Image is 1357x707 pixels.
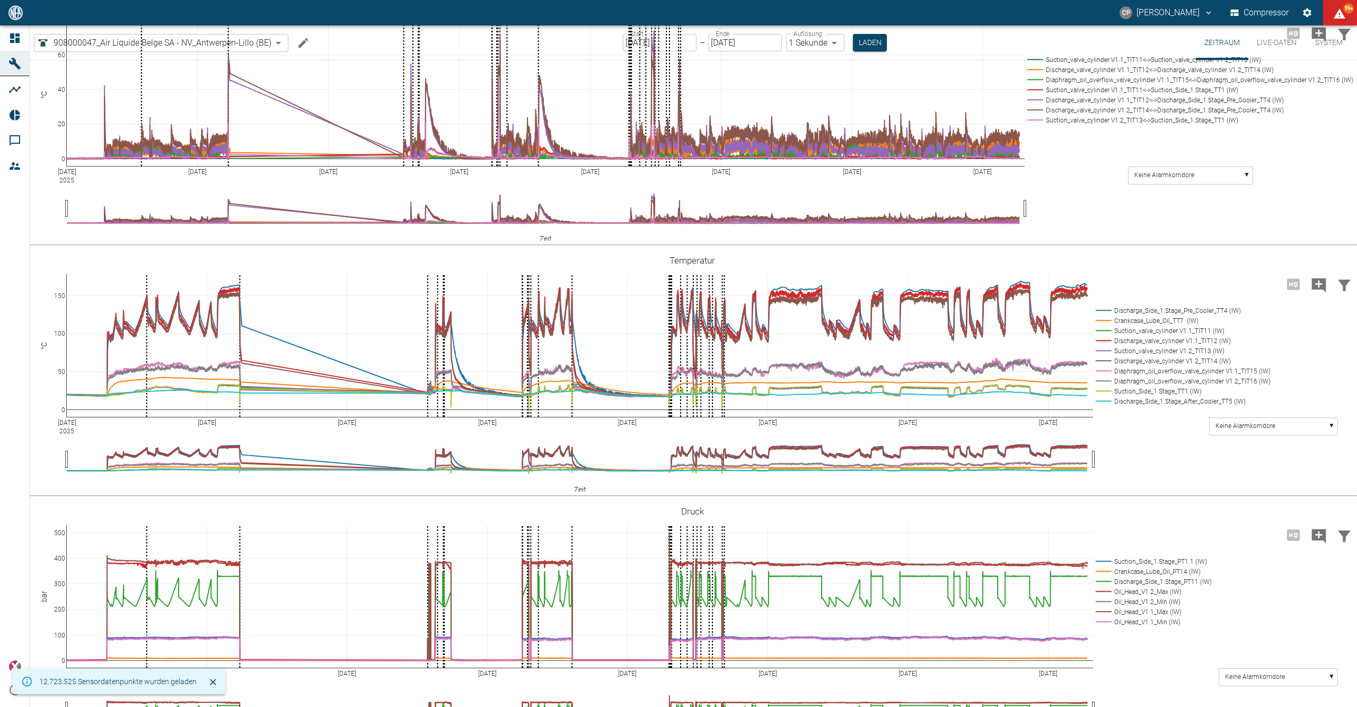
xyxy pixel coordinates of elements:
[1134,171,1194,179] text: Keine Alarmkorridore
[623,34,697,51] input: DD.MM.YYYY
[1332,270,1357,298] button: Daten filtern
[786,34,844,51] div: 1 Sekunde
[1306,270,1332,298] button: Kommentar hinzufügen
[716,29,729,38] label: Ende
[1281,278,1306,289] span: Hohe Auflösung nur für Zeiträume von <3 Tagen verfügbar
[1332,521,1357,549] button: Daten filtern
[1225,673,1285,680] text: Keine Alarmkorridore
[1118,3,1215,22] button: christoph.palm@neuman-esser.com
[205,674,221,690] button: Schließen
[8,660,21,673] img: Xplore Logo
[1281,529,1306,539] span: Hohe Auflösung nur für Zeiträume von <3 Tagen verfügbar
[54,37,271,49] span: 908000047_Air Liquide Belge SA - NV_Antwerpen-Lillo (BE)
[1343,3,1354,14] span: 99+
[1120,6,1132,19] div: CP
[1305,25,1353,60] button: System
[7,5,24,20] img: logo
[1248,25,1305,60] button: Live-Daten
[37,37,271,49] a: 908000047_Air Liquide Belge SA - NV_Antwerpen-Lillo (BE)
[794,29,822,38] label: Auflösung
[630,29,644,38] label: Start
[700,37,705,49] p: –
[1196,25,1248,60] button: Zeitraum
[1215,422,1275,430] text: Keine Alarmkorridore
[39,672,197,691] div: 12.723.525 Sensordatenpunkte wurden geladen
[293,32,314,54] button: Machine bearbeiten
[708,34,782,51] input: DD.MM.YYYY
[853,34,887,51] button: Laden
[1306,521,1332,549] button: Kommentar hinzufügen
[1228,3,1291,22] button: Compressor
[1298,3,1317,22] button: Einstellungen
